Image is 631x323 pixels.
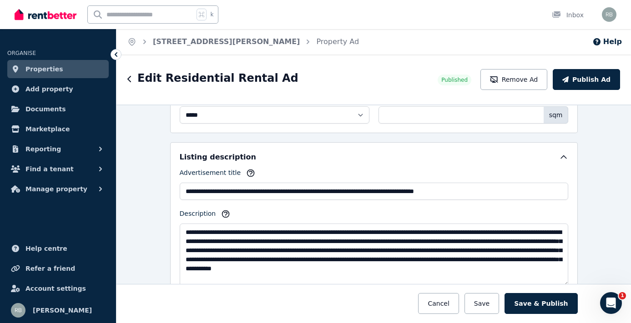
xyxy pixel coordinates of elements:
[153,37,300,46] a: [STREET_ADDRESS][PERSON_NAME]
[7,50,36,56] span: ORGANISE
[25,84,73,94] span: Add property
[464,293,499,314] button: Save
[7,100,109,118] a: Documents
[137,71,298,85] h1: Edit Residential Rental Ad
[210,11,213,18] span: k
[600,292,622,314] iframe: Intercom live chat
[25,124,70,134] span: Marketplace
[480,69,547,90] button: Remove Ad
[25,283,86,294] span: Account settings
[11,303,25,318] img: Raj Bala
[553,69,620,90] button: Publish Ad
[180,152,256,163] h5: Listing description
[619,292,626,299] span: 1
[7,180,109,198] button: Manage property
[7,80,109,98] a: Add property
[7,160,109,178] button: Find a tenant
[7,140,109,158] button: Reporting
[25,104,66,114] span: Documents
[316,37,359,46] a: Property Ad
[15,8,76,21] img: RentBetter
[7,239,109,258] a: Help centre
[116,29,370,55] nav: Breadcrumb
[505,293,577,314] button: Save & Publish
[25,243,67,254] span: Help centre
[602,7,616,22] img: Raj Bala
[441,76,468,84] span: Published
[25,263,75,274] span: Refer a friend
[180,209,216,222] label: Description
[25,164,74,174] span: Find a tenant
[7,60,109,78] a: Properties
[25,64,63,75] span: Properties
[592,36,622,47] button: Help
[418,293,459,314] button: Cancel
[25,184,87,194] span: Manage property
[180,168,241,181] label: Advertisement title
[25,144,61,154] span: Reporting
[7,120,109,138] a: Marketplace
[7,279,109,298] a: Account settings
[7,259,109,278] a: Refer a friend
[33,305,92,316] span: [PERSON_NAME]
[552,10,584,20] div: Inbox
